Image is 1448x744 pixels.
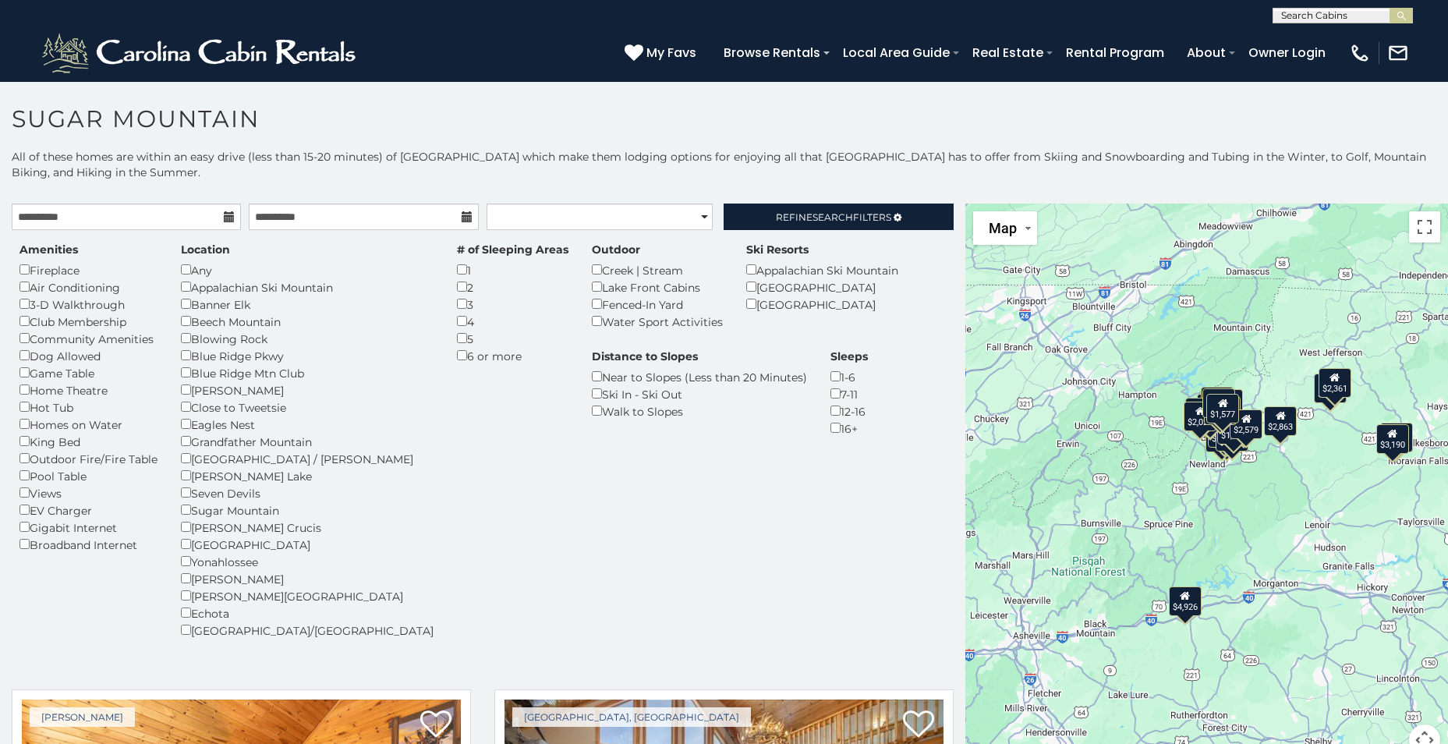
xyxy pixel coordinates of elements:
span: My Favs [646,43,696,62]
div: Appalachian Ski Mountain [181,278,434,296]
a: [GEOGRAPHIC_DATA], [GEOGRAPHIC_DATA] [512,707,751,727]
a: About [1179,39,1234,66]
div: Gigabit Internet [19,519,158,536]
div: Outdoor Fire/Fire Table [19,450,158,467]
div: Walk to Slopes [592,402,807,420]
div: Home Theatre [19,381,158,399]
label: Amenities [19,242,78,257]
div: $2,024 [1184,402,1217,431]
div: 12-16 [830,402,868,420]
img: phone-regular-white.png [1349,42,1371,64]
a: RefineSearchFilters [724,204,953,230]
div: $1,240 [1202,387,1234,416]
div: $2,195 [1216,422,1249,452]
div: Beech Mountain [181,313,434,330]
div: Game Table [19,364,158,381]
a: Real Estate [965,39,1051,66]
button: Toggle fullscreen view [1409,211,1440,243]
div: Seven Devils [181,484,434,501]
a: Add to favorites [420,709,451,742]
div: Sugar Mountain [181,501,434,519]
a: [PERSON_NAME] [30,707,135,727]
div: Creek | Stream [592,261,723,278]
div: [GEOGRAPHIC_DATA] [181,536,434,553]
div: 2 [457,278,568,296]
img: White-1-2.png [39,30,363,76]
a: Owner Login [1241,39,1333,66]
div: 6 or more [457,347,568,364]
div: 4 [457,313,568,330]
div: $3,881 [1314,374,1347,403]
div: Grandfather Mountain [181,433,434,450]
a: Add to favorites [903,709,934,742]
div: $4,926 [1169,586,1202,616]
div: Water Sport Activities [592,313,723,330]
div: 3-D Walkthrough [19,296,158,313]
div: Any [181,261,434,278]
div: [PERSON_NAME] [181,381,434,399]
div: Banner Elk [181,296,434,313]
label: # of Sleeping Areas [457,242,568,257]
div: Club Membership [19,313,158,330]
div: Eagles Nest [181,416,434,433]
div: King Bed [19,433,158,450]
div: $2,361 [1319,368,1351,398]
img: mail-regular-white.png [1387,42,1409,64]
div: $1,360 [1185,398,1218,427]
div: $1,859 [1218,415,1251,445]
span: Refine Filters [776,211,891,223]
div: 7-11 [830,385,868,402]
div: [GEOGRAPHIC_DATA] [746,296,898,313]
div: [GEOGRAPHIC_DATA] [746,278,898,296]
span: Search [813,211,853,223]
span: Map [989,220,1017,236]
div: [PERSON_NAME] [181,570,434,587]
div: $2,988 [1205,423,1238,452]
div: Echota [181,604,434,622]
div: Pool Table [19,467,158,484]
div: 16+ [830,420,868,437]
div: $1,806 [1208,418,1241,448]
a: Browse Rentals [716,39,828,66]
div: Yonahlossee [181,553,434,570]
label: Location [181,242,230,257]
div: Near to Slopes (Less than 20 Minutes) [592,368,807,385]
div: EV Charger [19,501,158,519]
label: Distance to Slopes [592,349,698,364]
div: $1,577 [1207,394,1240,423]
a: My Favs [625,43,700,63]
label: Outdoor [592,242,640,257]
div: 1-6 [830,368,868,385]
div: Blue Ridge Mtn Club [181,364,434,381]
div: Blue Ridge Pkwy [181,347,434,364]
div: Dog Allowed [19,347,158,364]
div: [GEOGRAPHIC_DATA] / [PERSON_NAME] [181,450,434,467]
div: [PERSON_NAME] Crucis [181,519,434,536]
label: Ski Resorts [746,242,809,257]
div: Lake Front Cabins [592,278,723,296]
div: [PERSON_NAME] Lake [181,467,434,484]
div: $3,190 [1376,424,1409,454]
div: 1 [457,261,568,278]
div: Fenced-In Yard [592,296,723,313]
div: Fireplace [19,261,158,278]
a: Rental Program [1058,39,1172,66]
div: $2,929 [1202,388,1235,418]
div: Homes on Water [19,416,158,433]
div: 5 [457,330,568,347]
div: Appalachian Ski Mountain [746,261,898,278]
label: Sleeps [830,349,868,364]
div: Close to Tweetsie [181,399,434,416]
div: [GEOGRAPHIC_DATA]/[GEOGRAPHIC_DATA] [181,622,434,639]
div: Air Conditioning [19,278,158,296]
a: Local Area Guide [835,39,958,66]
div: $2,579 [1230,409,1263,439]
button: Change map style [973,211,1037,245]
div: Blowing Rock [181,330,434,347]
div: $3,292 [1381,423,1414,452]
div: Hot Tub [19,399,158,416]
div: Broadband Internet [19,536,158,553]
div: Community Amenities [19,330,158,347]
div: [PERSON_NAME][GEOGRAPHIC_DATA] [181,587,434,604]
div: Views [19,484,158,501]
